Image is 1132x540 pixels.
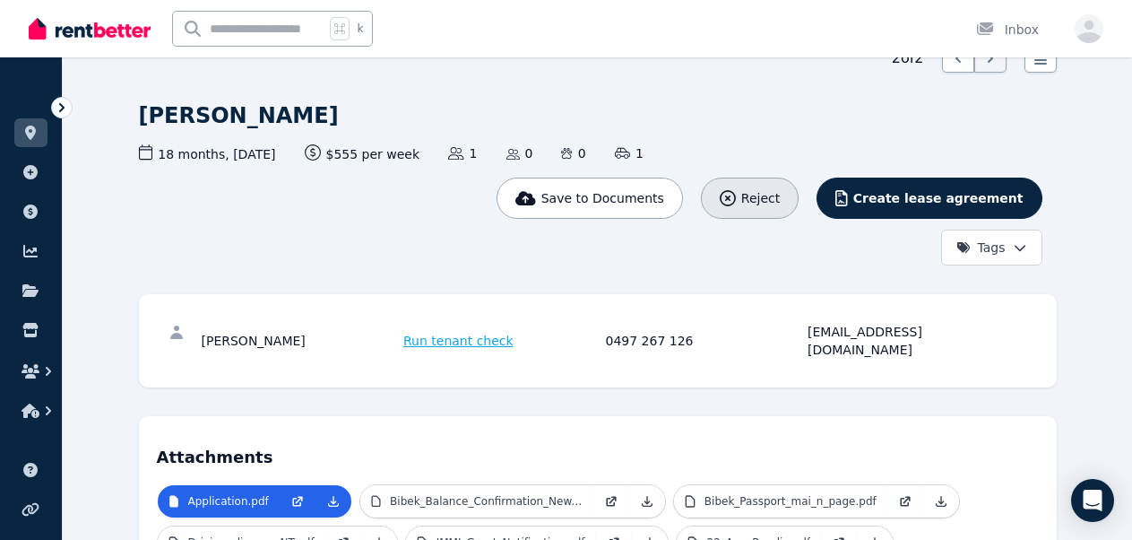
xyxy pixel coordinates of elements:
[615,144,644,162] span: 1
[157,434,1039,470] h4: Attachments
[923,485,959,518] a: Download Attachment
[704,494,877,509] p: Bibek_Passport_mai_n_page.pdf
[941,230,1042,266] button: Tags
[188,494,269,509] p: Application.pdf
[280,485,315,518] a: Open in new Tab
[360,485,593,518] a: Bibek_Balance_Confirmation_New.pdf
[29,15,151,42] img: RentBetter
[674,485,887,518] a: Bibek_Passport_mai_n_page.pdf
[315,485,351,518] a: Download Attachment
[1071,479,1114,522] div: Open Intercom Messenger
[887,485,923,518] a: Open in new Tab
[701,178,799,219] button: Reject
[357,22,363,36] span: k
[808,323,1005,359] div: [EMAIL_ADDRESS][DOMAIN_NAME]
[390,494,583,509] p: Bibek_Balance_Confirmation_New.pdf
[956,239,1006,257] span: Tags
[448,144,477,162] span: 1
[853,189,1024,207] span: Create lease agreement
[606,323,803,359] div: 0497 267 126
[497,178,683,219] button: Save to Documents
[139,144,276,163] span: 18 months , [DATE]
[817,178,1041,219] button: Create lease agreement
[593,485,629,518] a: Open in new Tab
[541,189,664,207] span: Save to Documents
[892,48,924,69] span: 2 of 2
[561,144,585,162] span: 0
[305,144,420,163] span: $555 per week
[506,144,533,162] span: 0
[158,485,280,518] a: Application.pdf
[741,189,780,207] span: Reject
[403,332,514,350] span: Run tenant check
[976,21,1039,39] div: Inbox
[202,323,399,359] div: [PERSON_NAME]
[139,101,339,130] h1: [PERSON_NAME]
[629,485,665,518] a: Download Attachment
